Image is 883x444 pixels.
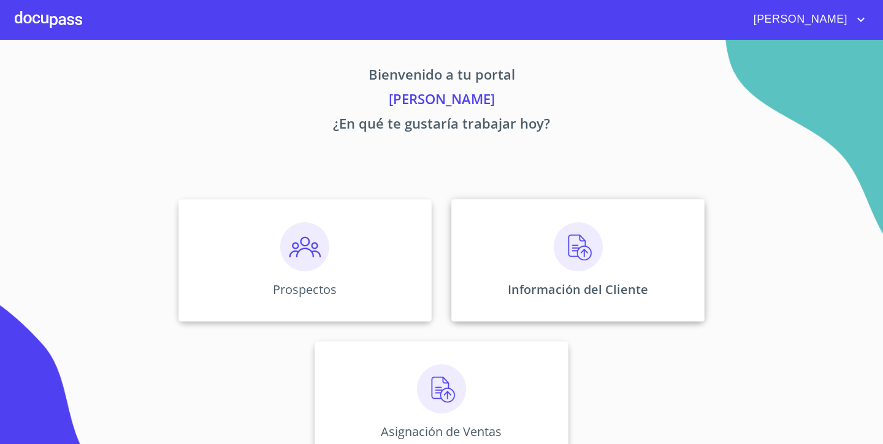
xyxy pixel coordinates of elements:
[64,89,819,113] p: [PERSON_NAME]
[744,10,868,29] button: account of current user
[508,281,648,298] p: Información del Cliente
[744,10,854,29] span: [PERSON_NAME]
[64,113,819,138] p: ¿En qué te gustaría trabajar hoy?
[381,423,502,440] p: Asignación de Ventas
[273,281,337,298] p: Prospectos
[554,222,603,271] img: carga.png
[417,364,466,413] img: carga.png
[64,64,819,89] p: Bienvenido a tu portal
[280,222,329,271] img: prospectos.png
